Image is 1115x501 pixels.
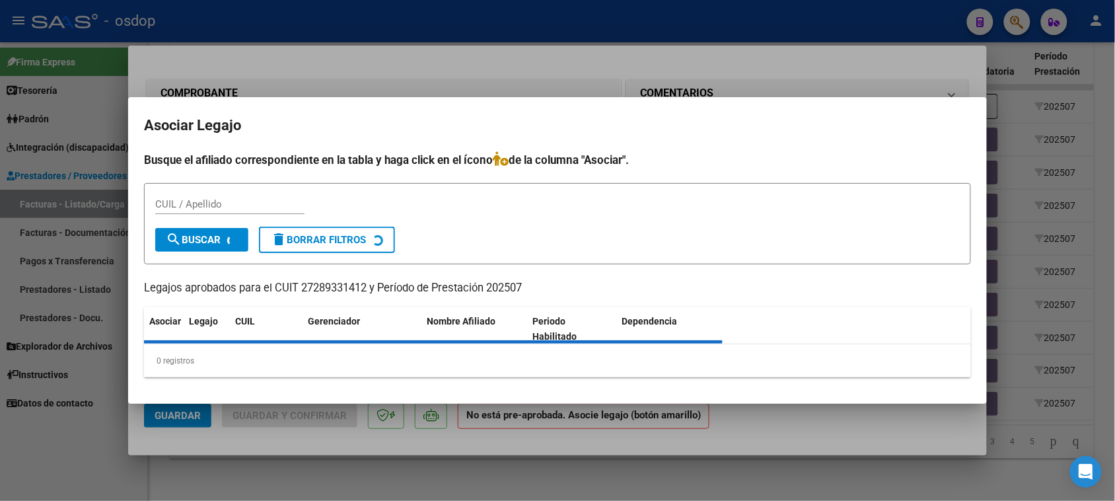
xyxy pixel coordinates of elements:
p: Legajos aprobados para el CUIT 27289331412 y Período de Prestación 202507 [144,280,971,297]
span: Buscar [166,234,221,246]
div: Open Intercom Messenger [1070,456,1102,488]
datatable-header-cell: Asociar [144,307,184,351]
h2: Asociar Legajo [144,113,971,138]
datatable-header-cell: Legajo [184,307,230,351]
h4: Busque el afiliado correspondiente en la tabla y haga click en el ícono de la columna "Asociar". [144,151,971,169]
div: 0 registros [144,344,971,377]
span: CUIL [235,316,255,327]
span: Gerenciador [308,316,360,327]
span: Nombre Afiliado [427,316,495,327]
button: Buscar [155,228,248,252]
mat-icon: search [166,231,182,247]
span: Asociar [149,316,181,327]
span: Periodo Habilitado [533,316,577,342]
button: Borrar Filtros [259,227,395,253]
span: Borrar Filtros [271,234,366,246]
span: Legajo [189,316,218,327]
datatable-header-cell: Gerenciador [303,307,421,351]
span: Dependencia [622,316,678,327]
datatable-header-cell: Dependencia [617,307,723,351]
datatable-header-cell: Nombre Afiliado [421,307,528,351]
datatable-header-cell: Periodo Habilitado [528,307,617,351]
datatable-header-cell: CUIL [230,307,303,351]
mat-icon: delete [271,231,287,247]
